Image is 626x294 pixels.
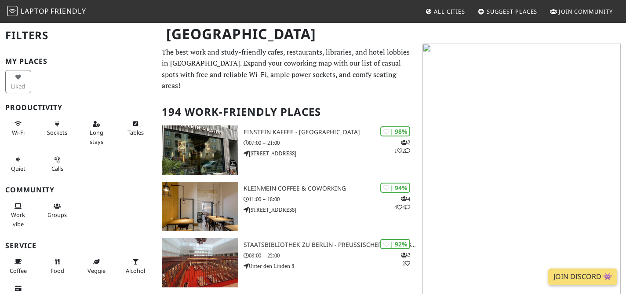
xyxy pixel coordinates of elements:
[12,129,25,136] span: Stable Wi-Fi
[244,139,418,147] p: 07:00 – 21:00
[127,129,144,136] span: Work-friendly tables
[401,251,410,268] p: 2 2
[5,186,151,194] h3: Community
[546,4,616,19] a: Join Community
[244,241,418,249] h3: Staatsbibliothek zu Berlin - Preußischer Kulturbesitz
[156,182,417,231] a: KleinMein Coffee & Coworking | 94% 444 KleinMein Coffee & Coworking 11:00 – 18:00 [STREET_ADDRESS]
[51,267,64,275] span: Food
[244,149,418,158] p: [STREET_ADDRESS]
[44,199,70,222] button: Groups
[156,238,417,287] a: Staatsbibliothek zu Berlin - Preußischer Kulturbesitz | 92% 22 Staatsbibliothek zu Berlin - Preuß...
[244,251,418,260] p: 08:00 – 22:00
[487,7,538,15] span: Suggest Places
[244,262,418,270] p: Unter den Linden 8
[5,152,31,176] button: Quiet
[44,254,70,278] button: Food
[10,267,27,275] span: Coffee
[5,57,151,66] h3: My Places
[87,267,106,275] span: Veggie
[123,117,149,140] button: Tables
[44,152,70,176] button: Calls
[51,165,63,173] span: Video/audio calls
[5,254,31,278] button: Coffee
[47,129,67,136] span: Power sockets
[84,254,109,278] button: Veggie
[84,117,109,149] button: Long stays
[51,6,86,16] span: Friendly
[90,129,103,145] span: Long stays
[559,7,613,15] span: Join Community
[422,4,469,19] a: All Cities
[244,129,418,136] h3: Einstein Kaffee - [GEOGRAPHIC_DATA]
[380,183,410,193] div: | 94%
[244,206,418,214] p: [STREET_ADDRESS]
[11,165,25,173] span: Quiet
[162,47,412,92] p: The best work and study-friendly cafes, restaurants, libraries, and hotel lobbies in [GEOGRAPHIC_...
[7,6,18,16] img: LaptopFriendly
[244,185,418,192] h3: KleinMein Coffee & Coworking
[44,117,70,140] button: Sockets
[5,117,31,140] button: Wi-Fi
[5,22,151,49] h2: Filters
[47,211,67,219] span: Group tables
[474,4,541,19] a: Suggest Places
[162,99,412,125] h2: 194 Work-Friendly Places
[159,22,415,46] h1: [GEOGRAPHIC_DATA]
[11,211,25,228] span: People working
[21,6,49,16] span: Laptop
[156,125,417,175] a: Einstein Kaffee - Charlottenburg | 98% 212 Einstein Kaffee - [GEOGRAPHIC_DATA] 07:00 – 21:00 [STR...
[394,195,410,211] p: 4 4 4
[126,267,145,275] span: Alcohol
[162,182,238,231] img: KleinMein Coffee & Coworking
[5,199,31,231] button: Work vibe
[394,138,410,155] p: 2 1 2
[380,239,410,249] div: | 92%
[434,7,465,15] span: All Cities
[244,195,418,203] p: 11:00 – 18:00
[380,126,410,136] div: | 98%
[548,268,617,285] a: Join Discord 👾
[162,125,238,175] img: Einstein Kaffee - Charlottenburg
[5,103,151,112] h3: Productivity
[5,242,151,250] h3: Service
[7,4,86,19] a: LaptopFriendly LaptopFriendly
[162,238,238,287] img: Staatsbibliothek zu Berlin - Preußischer Kulturbesitz
[123,254,149,278] button: Alcohol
